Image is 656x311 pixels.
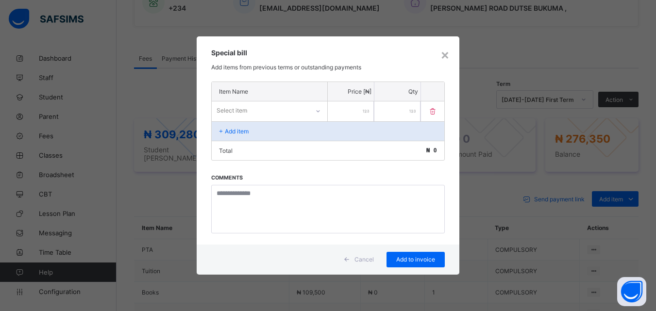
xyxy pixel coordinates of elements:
p: Total [219,147,233,154]
span: Add to invoice [394,256,437,263]
p: Add item [225,128,249,135]
div: × [440,46,450,63]
h3: Special bill [211,49,444,57]
span: ₦ 0 [426,147,437,154]
button: Open asap [617,277,646,306]
p: Price [₦] [330,88,371,95]
label: Comments [211,175,243,181]
p: Qty [377,88,418,95]
p: Add items from previous terms or outstanding payments [211,64,444,71]
p: Item Name [219,88,320,95]
div: Select item [217,101,247,120]
span: Cancel [354,256,374,263]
